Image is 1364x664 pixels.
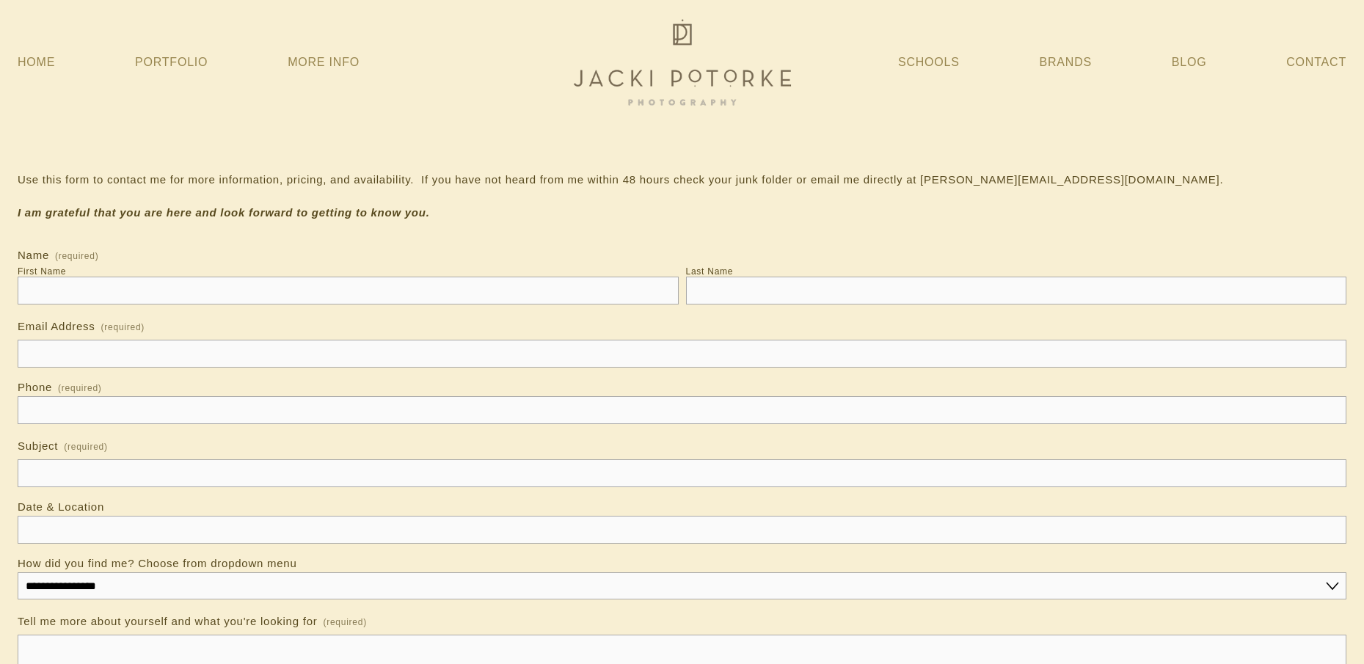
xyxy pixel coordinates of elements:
[18,266,66,277] div: First Name
[18,249,49,261] span: Name
[58,384,102,393] span: (required)
[1172,49,1207,76] a: Blog
[18,439,58,452] span: Subject
[898,49,960,76] a: Schools
[18,381,52,393] span: Phone
[18,557,297,569] span: How did you find me? Choose from dropdown menu
[565,15,800,109] img: Jacki Potorke Sacramento Family Photographer
[18,206,430,219] em: I am grateful that you are here and look forward to getting to know you.
[18,500,104,513] span: Date & Location
[288,49,360,76] a: More Info
[18,49,55,76] a: Home
[18,572,1346,599] select: How did you find me? Choose from dropdown menu
[101,318,145,337] span: (required)
[135,56,208,68] a: Portfolio
[18,169,1346,191] p: Use this form to contact me for more information, pricing, and availability. If you have not hear...
[1286,49,1346,76] a: Contact
[64,437,108,456] span: (required)
[686,266,734,277] div: Last Name
[55,252,99,260] span: (required)
[323,613,367,632] span: (required)
[18,615,317,627] span: Tell me more about yourself and what you're looking for
[18,320,95,332] span: Email Address
[1040,49,1092,76] a: Brands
